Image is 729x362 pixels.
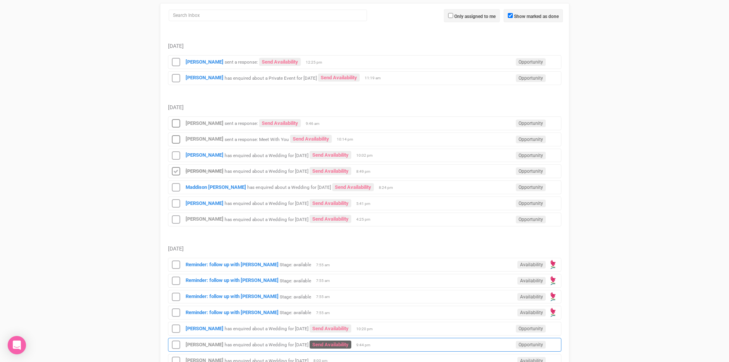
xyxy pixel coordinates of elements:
[247,185,331,190] small: has enquired about a Wedding for [DATE]
[356,169,375,174] span: 8:49 pm
[280,278,311,283] small: Stage: available
[225,326,308,331] small: has enquired about a Wedding for [DATE]
[259,58,301,66] a: Send Availability
[306,121,325,126] span: 9:46 am
[516,152,546,159] span: Opportunity
[310,151,351,159] a: Send Availability
[225,169,308,174] small: has enquired about a Wedding for [DATE]
[186,59,223,65] a: [PERSON_NAME]
[168,246,561,252] h5: [DATE]
[169,10,367,21] input: Search Inbox
[310,167,351,175] a: Send Availability
[186,310,279,315] a: Reminder: follow up with [PERSON_NAME]
[225,121,258,126] small: sent a response:
[365,75,384,81] span: 11:19 am
[516,120,546,127] span: Opportunity
[516,58,546,66] span: Opportunity
[516,325,546,333] span: Opportunity
[516,200,546,207] span: Opportunity
[316,294,335,300] span: 7:55 am
[280,310,311,315] small: Stage: available
[186,120,223,126] a: [PERSON_NAME]
[280,294,311,299] small: Stage: available
[186,326,223,331] a: [PERSON_NAME]
[316,310,335,316] span: 7:55 am
[379,185,398,190] span: 8:24 pm
[548,307,558,318] img: open-uri20190322-4-14wp8y4
[310,324,351,333] a: Send Availability
[516,167,546,175] span: Opportunity
[186,152,223,158] a: [PERSON_NAME]
[168,105,561,110] h5: [DATE]
[356,201,375,206] span: 5:41 pm
[186,184,246,190] a: Maddison [PERSON_NAME]
[318,74,360,82] a: Send Availability
[516,74,546,82] span: Opportunity
[517,309,546,316] span: Availability
[225,59,258,65] small: sent a response:
[186,277,279,283] a: Reminder: follow up with [PERSON_NAME]
[548,259,558,270] img: open-uri20190322-4-14wp8y4
[332,183,374,191] a: Send Availability
[316,262,335,268] span: 7:55 am
[186,136,223,142] a: [PERSON_NAME]
[186,75,223,80] a: [PERSON_NAME]
[186,342,223,347] a: [PERSON_NAME]
[517,277,546,285] span: Availability
[517,293,546,301] span: Availability
[225,152,308,158] small: has enquired about a Wedding for [DATE]
[454,13,496,20] label: Only assigned to me
[516,216,546,223] span: Opportunity
[225,342,308,347] small: has enquired about a Wedding for [DATE]
[337,137,356,142] span: 10:14 pm
[516,183,546,191] span: Opportunity
[225,216,308,222] small: has enquired about a Wedding for [DATE]
[356,342,375,348] span: 9:44 pm
[8,336,26,354] div: Open Intercom Messenger
[310,341,351,349] a: Send Availability
[168,43,561,49] h5: [DATE]
[259,119,301,127] a: Send Availability
[310,215,351,223] a: Send Availability
[225,75,317,80] small: has enquired about a Private Event for [DATE]
[516,136,546,143] span: Opportunity
[516,341,546,349] span: Opportunity
[186,200,223,206] a: [PERSON_NAME]
[225,136,289,142] small: sent a response: Meet With You
[306,60,325,65] span: 12:25 pm
[310,199,351,207] a: Send Availability
[280,262,311,267] small: Stage: available
[356,326,375,332] span: 10:20 pm
[548,292,558,302] img: open-uri20190322-4-14wp8y4
[186,262,279,267] a: Reminder: follow up with [PERSON_NAME]
[186,293,279,299] a: Reminder: follow up with [PERSON_NAME]
[548,275,558,286] img: open-uri20190322-4-14wp8y4
[290,135,332,143] a: Send Availability
[186,216,223,222] a: [PERSON_NAME]
[316,278,335,283] span: 7:55 am
[186,168,223,174] a: [PERSON_NAME]
[514,13,559,20] label: Show marked as done
[517,261,546,269] span: Availability
[356,153,375,158] span: 10:02 pm
[356,217,375,222] span: 4:25 pm
[225,201,308,206] small: has enquired about a Wedding for [DATE]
